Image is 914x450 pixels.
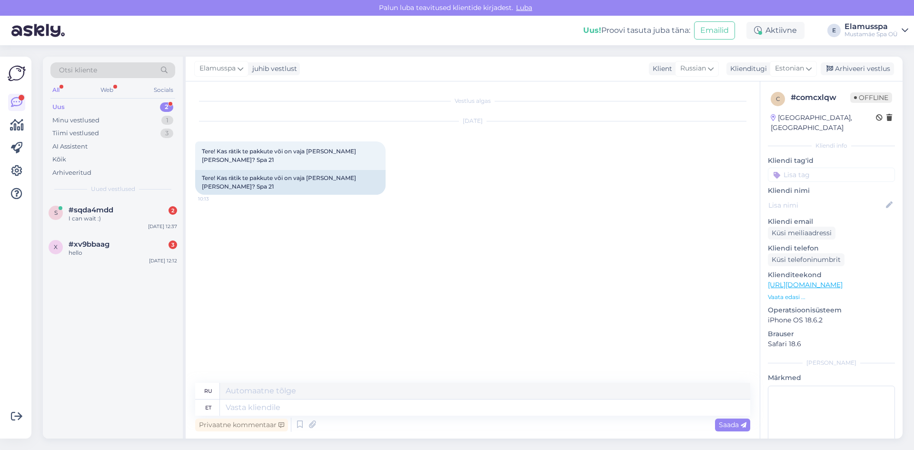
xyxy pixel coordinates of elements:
p: Brauser [768,329,895,339]
div: Tere! Kas rätik te pakkute või on vaja [PERSON_NAME] [PERSON_NAME]? Spa 21 [195,170,386,195]
div: Klient [649,64,672,74]
p: Kliendi email [768,217,895,227]
span: #xv9bbaag [69,240,109,249]
div: [DATE] 12:12 [149,257,177,264]
div: Arhiveeritud [52,168,91,178]
p: Kliendi telefon [768,243,895,253]
div: Küsi telefoninumbrit [768,253,844,266]
span: Tere! Kas rätik te pakkute või on vaja [PERSON_NAME] [PERSON_NAME]? Spa 21 [202,148,358,163]
span: Estonian [775,63,804,74]
span: s [54,209,58,216]
div: Kliendi info [768,141,895,150]
div: Klienditugi [726,64,767,74]
span: Offline [850,92,892,103]
div: 1 [161,116,173,125]
p: Kliendi nimi [768,186,895,196]
div: Minu vestlused [52,116,99,125]
span: Otsi kliente [59,65,97,75]
span: Saada [719,420,746,429]
div: Privaatne kommentaar [195,419,288,431]
div: # comcxlqw [791,92,850,103]
div: et [205,400,211,416]
div: Tiimi vestlused [52,129,99,138]
div: juhib vestlust [248,64,297,74]
div: Kõik [52,155,66,164]
b: Uus! [583,26,601,35]
p: Operatsioonisüsteem [768,305,895,315]
div: 3 [169,240,177,249]
div: [PERSON_NAME] [768,359,895,367]
div: AI Assistent [52,142,88,151]
div: ru [204,383,212,399]
div: Aktiivne [746,22,805,39]
p: Klienditeekond [768,270,895,280]
p: Kliendi tag'id [768,156,895,166]
button: Emailid [694,21,735,40]
div: 2 [169,206,177,215]
div: [DATE] [195,117,750,125]
div: [DATE] 12:37 [148,223,177,230]
span: Luba [513,3,535,12]
div: Küsi meiliaadressi [768,227,835,240]
span: Russian [680,63,706,74]
span: c [776,95,780,102]
span: Uued vestlused [91,185,135,193]
a: [URL][DOMAIN_NAME] [768,280,843,289]
div: All [50,84,61,96]
input: Lisa tag [768,168,895,182]
div: Socials [152,84,175,96]
div: 3 [160,129,173,138]
div: Mustamäe Spa OÜ [844,30,898,38]
div: Vestlus algas [195,97,750,105]
div: Web [99,84,115,96]
p: Vaata edasi ... [768,293,895,301]
div: Elamusspa [844,23,898,30]
div: Proovi tasuta juba täna: [583,25,690,36]
div: Arhiveeri vestlus [821,62,894,75]
p: Safari 18.6 [768,339,895,349]
div: Uus [52,102,65,112]
div: [GEOGRAPHIC_DATA], [GEOGRAPHIC_DATA] [771,113,876,133]
div: E [827,24,841,37]
div: 2 [160,102,173,112]
span: Elamusspa [199,63,236,74]
img: Askly Logo [8,64,26,82]
p: iPhone OS 18.6.2 [768,315,895,325]
div: I can wait :) [69,214,177,223]
span: 10:13 [198,195,234,202]
a: ElamusspaMustamäe Spa OÜ [844,23,908,38]
div: hello [69,249,177,257]
input: Lisa nimi [768,200,884,210]
span: x [54,243,58,250]
span: #sqda4mdd [69,206,113,214]
p: Märkmed [768,373,895,383]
